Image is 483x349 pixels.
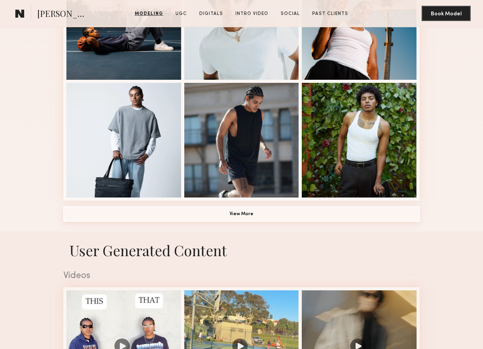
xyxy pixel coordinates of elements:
button: View More [63,206,420,222]
a: Social [278,10,303,17]
a: Intro Video [232,10,271,17]
span: [PERSON_NAME] [37,8,91,21]
a: Past Clients [309,10,351,17]
div: Videos [63,272,420,280]
button: Book Model [422,6,471,21]
a: Book Model [422,10,471,16]
a: UGC [172,10,190,17]
a: Modeling [132,10,166,17]
h1: User Generated Content [57,240,426,260]
a: Digitals [196,10,226,17]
